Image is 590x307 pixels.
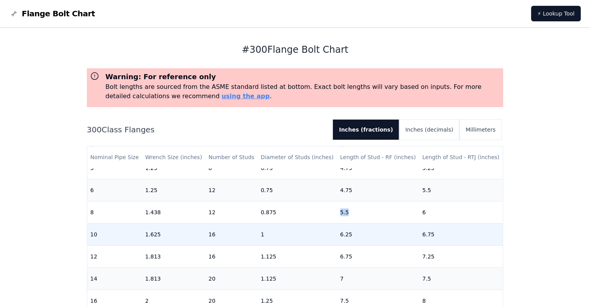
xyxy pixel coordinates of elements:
[419,267,503,290] td: 7.5
[87,223,142,245] td: 10
[205,245,258,267] td: 16
[205,201,258,223] td: 12
[337,179,419,201] td: 4.75
[205,179,258,201] td: 12
[87,245,142,267] td: 12
[419,146,503,168] th: Length of Stud - RTJ (inches)
[87,124,327,135] h2: 300 Class Flanges
[419,201,503,223] td: 6
[258,201,337,223] td: 0.875
[142,146,205,168] th: Wrench Size (inches)
[337,223,419,245] td: 6.25
[419,179,503,201] td: 5.5
[142,267,205,290] td: 1.813
[142,179,205,201] td: 1.25
[22,8,95,19] span: Flange Bolt Chart
[258,245,337,267] td: 1.125
[87,267,142,290] td: 14
[142,223,205,245] td: 1.625
[205,146,258,168] th: Number of Studs
[419,245,503,267] td: 7.25
[87,146,142,168] th: Nominal Pipe Size
[87,43,503,56] h1: # 300 Flange Bolt Chart
[142,245,205,267] td: 1.813
[333,120,399,140] button: Inches (fractions)
[419,223,503,245] td: 6.75
[106,71,500,82] h3: Warning: For reference only
[258,179,337,201] td: 0.75
[337,146,419,168] th: Length of Stud - RF (inches)
[106,82,500,101] p: Bolt lengths are sourced from the ASME standard listed at bottom. Exact bolt lengths will vary ba...
[531,6,581,21] a: ⚡ Lookup Tool
[205,267,258,290] td: 20
[337,201,419,223] td: 5.5
[258,223,337,245] td: 1
[258,146,337,168] th: Diameter of Studs (inches)
[9,8,95,19] a: Flange Bolt Chart LogoFlange Bolt Chart
[337,267,419,290] td: 7
[399,120,459,140] button: Inches (decimals)
[258,267,337,290] td: 1.125
[205,223,258,245] td: 16
[459,120,502,140] button: Millimeters
[142,201,205,223] td: 1.438
[87,201,142,223] td: 8
[221,92,270,100] a: using the app
[337,245,419,267] td: 6.75
[9,9,19,18] img: Flange Bolt Chart Logo
[87,179,142,201] td: 6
